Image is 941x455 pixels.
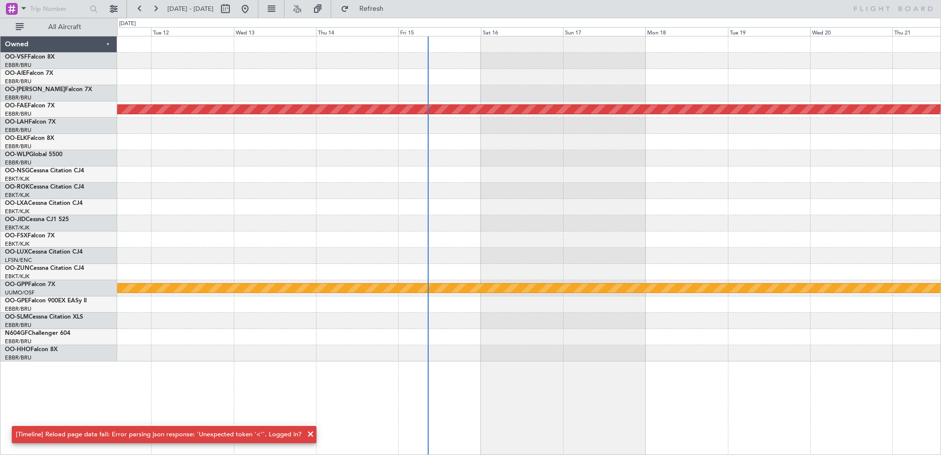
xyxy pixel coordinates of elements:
[5,184,30,190] span: OO-ROK
[5,257,32,264] a: LFSN/ENC
[234,27,316,36] div: Wed 13
[5,143,31,150] a: EBBR/BRU
[5,103,28,109] span: OO-FAE
[5,338,31,345] a: EBBR/BRU
[26,24,104,31] span: All Aircraft
[5,322,31,329] a: EBBR/BRU
[563,27,645,36] div: Sun 17
[5,62,31,69] a: EBBR/BRU
[645,27,727,36] div: Mon 18
[5,152,63,158] a: OO-WLPGlobal 5500
[5,330,70,336] a: N604GFChallenger 604
[5,159,31,166] a: EBBR/BRU
[5,78,31,85] a: EBBR/BRU
[5,233,28,239] span: OO-FSX
[398,27,480,36] div: Fri 15
[5,217,26,223] span: OO-JID
[810,27,892,36] div: Wed 20
[5,330,28,336] span: N604GF
[5,265,30,271] span: OO-ZUN
[5,240,30,248] a: EBKT/KJK
[167,4,214,13] span: [DATE] - [DATE]
[5,305,31,313] a: EBBR/BRU
[5,208,30,215] a: EBKT/KJK
[5,200,28,206] span: OO-LXA
[5,87,92,93] a: OO-[PERSON_NAME]Falcon 7X
[5,110,31,118] a: EBBR/BRU
[5,298,87,304] a: OO-GPEFalcon 900EX EASy II
[5,314,83,320] a: OO-SLMCessna Citation XLS
[5,168,84,174] a: OO-NSGCessna Citation CJ4
[5,119,29,125] span: OO-LAH
[5,152,29,158] span: OO-WLP
[5,103,55,109] a: OO-FAEFalcon 7X
[5,87,65,93] span: OO-[PERSON_NAME]
[336,1,395,17] button: Refresh
[5,289,34,296] a: UUMO/OSF
[5,70,26,76] span: OO-AIE
[5,249,28,255] span: OO-LUX
[5,265,84,271] a: OO-ZUNCessna Citation CJ4
[5,168,30,174] span: OO-NSG
[5,184,84,190] a: OO-ROKCessna Citation CJ4
[5,135,54,141] a: OO-ELKFalcon 8X
[5,249,83,255] a: OO-LUXCessna Citation CJ4
[5,54,55,60] a: OO-VSFFalcon 8X
[728,27,810,36] div: Tue 19
[351,5,392,12] span: Refresh
[5,127,31,134] a: EBBR/BRU
[30,1,87,16] input: Trip Number
[5,119,56,125] a: OO-LAHFalcon 7X
[119,20,136,28] div: [DATE]
[5,175,30,183] a: EBKT/KJK
[5,282,28,288] span: OO-GPP
[151,27,233,36] div: Tue 12
[5,192,30,199] a: EBKT/KJK
[5,200,83,206] a: OO-LXACessna Citation CJ4
[5,233,55,239] a: OO-FSXFalcon 7X
[5,70,53,76] a: OO-AIEFalcon 7X
[5,354,31,361] a: EBBR/BRU
[11,19,107,35] button: All Aircraft
[5,347,58,353] a: OO-HHOFalcon 8X
[5,217,69,223] a: OO-JIDCessna CJ1 525
[16,430,302,440] div: [Timeline] Reload page data fail: Error parsing json response: 'Unexpected token '<''. Logged in?
[5,347,31,353] span: OO-HHO
[5,273,30,280] a: EBKT/KJK
[5,54,28,60] span: OO-VSF
[316,27,398,36] div: Thu 14
[5,282,55,288] a: OO-GPPFalcon 7X
[5,298,28,304] span: OO-GPE
[481,27,563,36] div: Sat 16
[5,135,27,141] span: OO-ELK
[5,94,31,101] a: EBBR/BRU
[5,224,30,231] a: EBKT/KJK
[5,314,29,320] span: OO-SLM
